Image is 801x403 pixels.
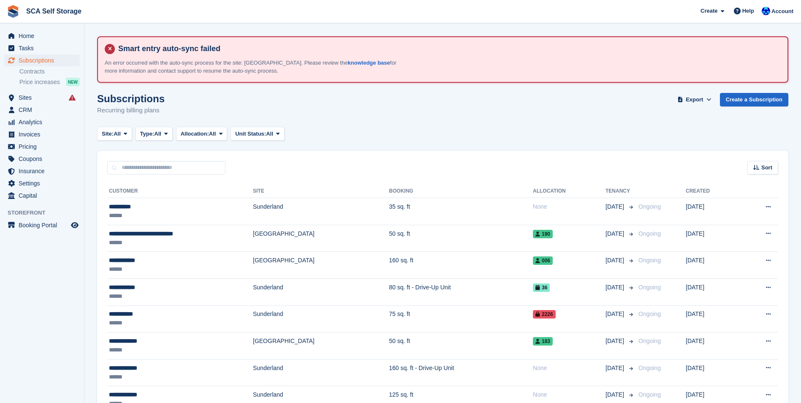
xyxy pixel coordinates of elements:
[686,359,739,386] td: [DATE]
[389,278,533,305] td: 80 sq. ft - Drive-Up Unit
[4,128,80,140] a: menu
[253,225,389,252] td: [GEOGRAPHIC_DATA]
[4,141,80,152] a: menu
[19,219,69,231] span: Booking Portal
[533,202,606,211] div: None
[181,130,209,138] span: Allocation:
[253,332,389,359] td: [GEOGRAPHIC_DATA]
[209,130,216,138] span: All
[4,190,80,201] a: menu
[4,177,80,189] a: menu
[19,30,69,42] span: Home
[4,219,80,231] a: menu
[638,284,661,291] span: Ongoing
[19,42,69,54] span: Tasks
[533,390,606,399] div: None
[4,54,80,66] a: menu
[4,92,80,103] a: menu
[97,127,132,141] button: Site: All
[102,130,114,138] span: Site:
[19,68,80,76] a: Contracts
[720,93,788,107] a: Create a Subscription
[19,77,80,87] a: Price increases NEW
[348,60,390,66] a: knowledge base
[19,116,69,128] span: Analytics
[606,390,626,399] span: [DATE]
[606,185,635,198] th: Tenancy
[97,106,165,115] p: Recurring billing plans
[105,59,400,75] p: An error occurred with the auto-sync process for the site: [GEOGRAPHIC_DATA]. Please review the f...
[761,163,772,172] span: Sort
[533,256,553,265] span: 006
[638,365,661,371] span: Ongoing
[606,202,626,211] span: [DATE]
[606,337,626,346] span: [DATE]
[606,283,626,292] span: [DATE]
[176,127,228,141] button: Allocation: All
[686,305,739,332] td: [DATE]
[676,93,713,107] button: Export
[7,5,19,18] img: stora-icon-8386f47178a22dfd0bd8f6a31ec36ba5ce8667c1dd55bd0f319d3a0aa187defe.svg
[235,130,266,138] span: Unit Status:
[231,127,284,141] button: Unit Status: All
[771,7,793,16] span: Account
[606,256,626,265] span: [DATE]
[23,4,85,18] a: SCA Self Storage
[19,177,69,189] span: Settings
[253,278,389,305] td: Sunderland
[115,44,781,54] h4: Smart entry auto-sync failed
[8,209,84,217] span: Storefront
[253,305,389,332] td: Sunderland
[19,190,69,201] span: Capital
[389,332,533,359] td: 50 sq. ft
[66,78,80,86] div: NEW
[19,54,69,66] span: Subscriptions
[686,198,739,225] td: [DATE]
[533,310,556,319] span: 2226
[742,7,754,15] span: Help
[19,153,69,165] span: Coupons
[19,92,69,103] span: Sites
[686,252,739,279] td: [DATE]
[606,364,626,373] span: [DATE]
[701,7,717,15] span: Create
[107,185,253,198] th: Customer
[19,128,69,140] span: Invoices
[69,94,76,101] i: Smart entry sync failures have occurred
[638,257,661,264] span: Ongoing
[97,93,165,104] h1: Subscriptions
[533,230,553,238] span: 190
[686,332,739,359] td: [DATE]
[154,130,161,138] span: All
[762,7,770,15] img: Kelly Neesham
[686,95,703,104] span: Export
[19,165,69,177] span: Insurance
[4,42,80,54] a: menu
[70,220,80,230] a: Preview store
[19,141,69,152] span: Pricing
[389,198,533,225] td: 35 sq. ft
[136,127,173,141] button: Type: All
[4,165,80,177] a: menu
[638,391,661,398] span: Ongoing
[686,278,739,305] td: [DATE]
[19,104,69,116] span: CRM
[253,198,389,225] td: Sunderland
[4,104,80,116] a: menu
[253,185,389,198] th: Site
[140,130,155,138] span: Type:
[638,310,661,317] span: Ongoing
[389,225,533,252] td: 50 sq. ft
[253,359,389,386] td: Sunderland
[533,185,606,198] th: Allocation
[19,78,60,86] span: Price increases
[638,230,661,237] span: Ongoing
[389,185,533,198] th: Booking
[606,310,626,319] span: [DATE]
[389,359,533,386] td: 160 sq. ft - Drive-Up Unit
[686,225,739,252] td: [DATE]
[114,130,121,138] span: All
[253,252,389,279] td: [GEOGRAPHIC_DATA]
[533,364,606,373] div: None
[638,338,661,344] span: Ongoing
